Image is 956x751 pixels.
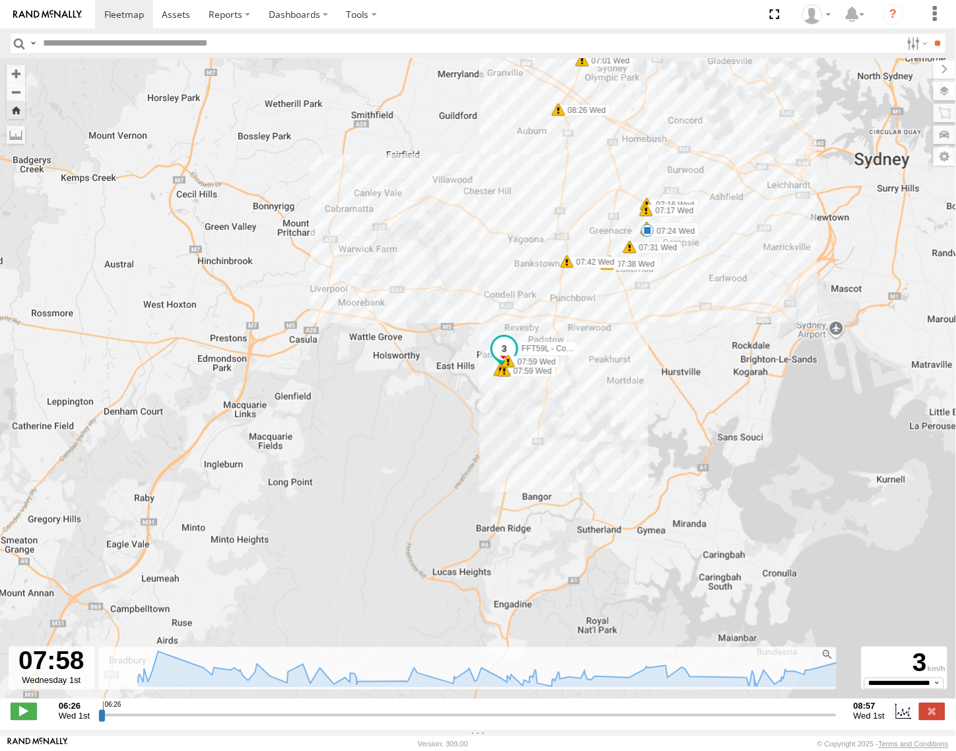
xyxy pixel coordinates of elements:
[567,256,619,268] label: 07:42 Wed
[504,365,556,377] label: 07:59 Wed
[559,104,610,116] label: 08:26 Wed
[13,10,82,19] img: rand-logo.svg
[919,703,945,720] label: Close
[902,34,930,53] label: Search Filter Options
[854,701,885,711] strong: 08:57
[7,101,25,119] button: Zoom Home
[934,147,956,166] label: Map Settings
[879,740,949,748] a: Terms and Conditions
[11,703,37,720] label: Play/Stop
[7,738,68,751] a: Visit our Website
[630,242,681,254] label: 07:31 Wed
[59,711,90,721] span: Wed 1st Oct 2025
[508,356,560,368] label: 07:59 Wed
[418,740,468,748] div: Version: 309.00
[817,740,949,748] div: © Copyright 2025 -
[646,205,698,217] label: 07:17 Wed
[582,55,634,67] label: 07:01 Wed
[798,5,836,24] div: James Oakden
[607,258,659,270] label: 07:38 Wed
[883,4,904,25] i: ?
[522,344,604,353] span: FFT59L - Corolla Hatch
[28,34,38,53] label: Search Query
[648,225,699,237] label: 07:24 Wed
[59,701,90,711] strong: 06:26
[7,65,25,83] button: Zoom in
[610,256,662,268] label: 07:38 Wed
[7,83,25,101] button: Zoom out
[647,199,699,211] label: 07:16 Wed
[103,701,121,712] span: 06:26
[647,223,699,234] label: 07:29 Wed
[7,125,25,144] label: Measure
[854,711,885,721] span: Wed 1st Oct 2025
[864,649,945,678] div: 3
